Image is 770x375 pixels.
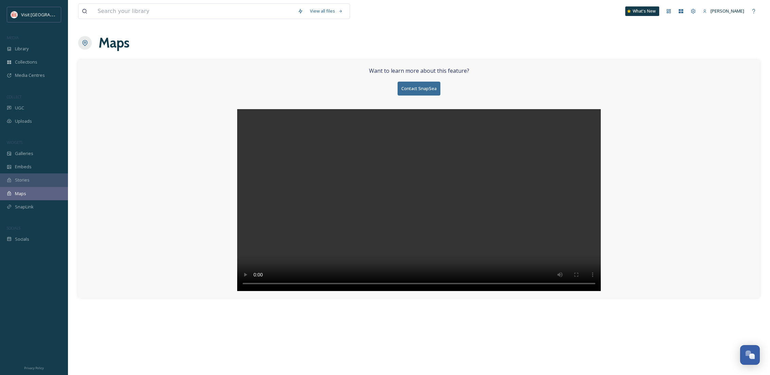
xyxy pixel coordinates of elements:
[15,204,34,210] span: SnapLink
[740,345,760,365] button: Open Chat
[99,33,129,53] a: Maps
[15,72,45,79] span: Media Centres
[15,177,30,183] span: Stories
[15,190,26,197] span: Maps
[369,67,469,75] span: Want to learn more about this feature?
[7,94,21,99] span: COLLECT
[24,366,44,370] span: Privacy Policy
[15,46,29,52] span: Library
[15,59,37,65] span: Collections
[21,11,74,18] span: Visit [GEOGRAPHIC_DATA]
[625,6,659,16] a: What's New
[7,225,20,231] span: SOCIALS
[7,140,22,145] span: WIDGETS
[15,150,33,157] span: Galleries
[307,4,346,18] a: View all files
[15,164,32,170] span: Embeds
[24,363,44,372] a: Privacy Policy
[15,105,24,111] span: UGC
[11,11,18,18] img: vsbm-stackedMISH_CMYKlogo2017.jpg
[7,35,19,40] span: MEDIA
[15,236,29,242] span: Socials
[699,4,748,18] a: [PERSON_NAME]
[94,4,294,19] input: Search your library
[15,118,32,124] span: Uploads
[711,8,744,14] span: [PERSON_NAME]
[398,82,440,96] button: Contact SnapSea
